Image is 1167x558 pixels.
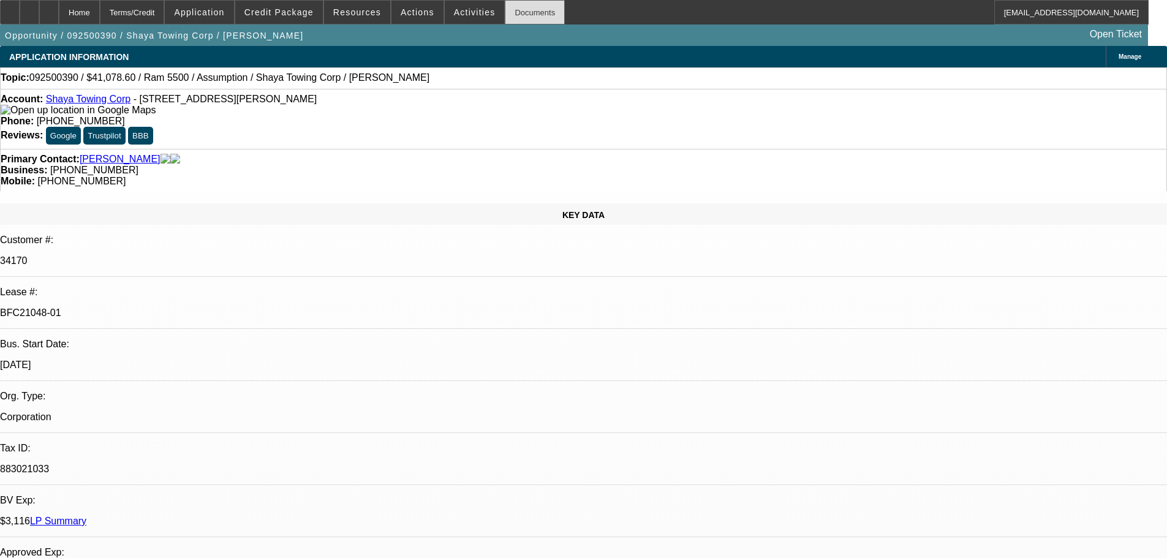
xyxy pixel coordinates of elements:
[244,7,314,17] span: Credit Package
[1085,24,1147,45] a: Open Ticket
[29,72,429,83] span: 092500390 / $41,078.60 / Ram 5500 / Assumption / Shaya Towing Corp / [PERSON_NAME]
[165,1,233,24] button: Application
[1,154,80,165] strong: Primary Contact:
[80,154,161,165] a: [PERSON_NAME]
[562,210,605,220] span: KEY DATA
[1,165,47,175] strong: Business:
[1,116,34,126] strong: Phone:
[46,94,130,104] a: Shaya Towing Corp
[1,130,43,140] strong: Reviews:
[37,116,125,126] span: [PHONE_NUMBER]
[235,1,323,24] button: Credit Package
[324,1,390,24] button: Resources
[37,176,126,186] span: [PHONE_NUMBER]
[30,516,86,526] a: LP Summary
[50,165,138,175] span: [PHONE_NUMBER]
[46,127,81,145] button: Google
[1,105,156,115] a: View Google Maps
[134,94,317,104] span: - [STREET_ADDRESS][PERSON_NAME]
[454,7,496,17] span: Activities
[445,1,505,24] button: Activities
[170,154,180,165] img: linkedin-icon.png
[5,31,304,40] span: Opportunity / 092500390 / Shaya Towing Corp / [PERSON_NAME]
[401,7,434,17] span: Actions
[1,105,156,116] img: Open up location in Google Maps
[161,154,170,165] img: facebook-icon.png
[1,176,35,186] strong: Mobile:
[391,1,444,24] button: Actions
[1,72,29,83] strong: Topic:
[1119,53,1141,60] span: Manage
[83,127,125,145] button: Trustpilot
[1,94,43,104] strong: Account:
[9,52,129,62] span: APPLICATION INFORMATION
[174,7,224,17] span: Application
[128,127,153,145] button: BBB
[333,7,381,17] span: Resources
